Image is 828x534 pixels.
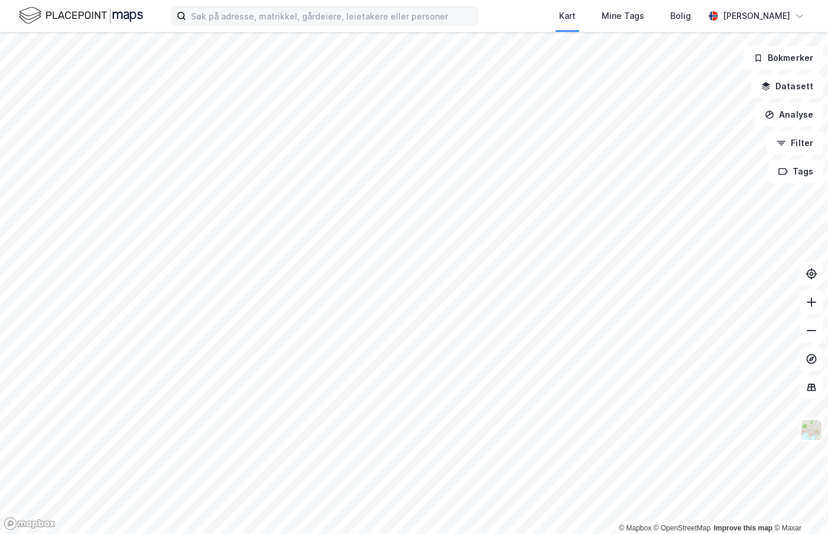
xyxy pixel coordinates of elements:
[670,9,691,23] div: Bolig
[723,9,790,23] div: [PERSON_NAME]
[769,477,828,534] iframe: Chat Widget
[19,5,143,26] img: logo.f888ab2527a4732fd821a326f86c7f29.svg
[559,9,576,23] div: Kart
[186,7,478,25] input: Søk på adresse, matrikkel, gårdeiere, leietakere eller personer
[769,477,828,534] div: Kontrollprogram for chat
[602,9,644,23] div: Mine Tags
